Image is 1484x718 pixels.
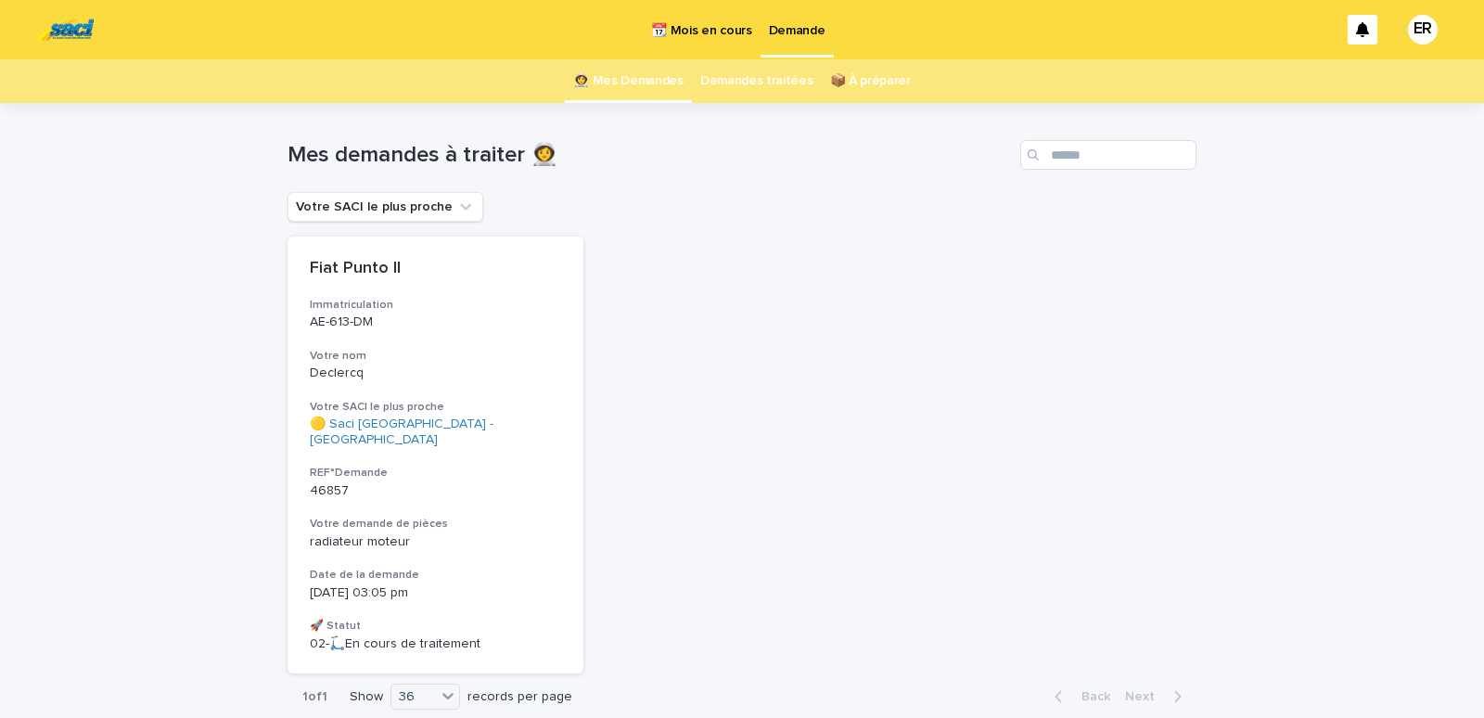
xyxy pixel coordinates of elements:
h3: REF°Demande [310,466,561,481]
h3: Immatriculation [310,298,561,313]
h3: Votre demande de pièces [310,517,561,532]
div: ER [1408,15,1438,45]
a: Demandes traitées [700,59,813,103]
p: 02-🛴En cours de traitement [310,636,561,652]
h3: Date de la demande [310,568,561,583]
img: UC29JcTLQ3GheANZ19ks [37,11,94,48]
h3: Votre nom [310,349,561,364]
h1: Mes demandes à traiter 👩‍🚀 [288,142,1013,169]
a: Fiat Punto IIImmatriculationAE-613-DMVotre nomDeclercqVotre SACI le plus proche🟡 Saci [GEOGRAPHIC... [288,237,583,673]
div: 36 [391,687,436,707]
p: AE-613-DM [310,314,561,330]
a: 🟡 Saci [GEOGRAPHIC_DATA] - [GEOGRAPHIC_DATA] [310,417,561,448]
span: Back [1070,690,1110,703]
button: Next [1118,688,1196,705]
a: 📦 À préparer [830,59,911,103]
span: radiateur moteur [310,535,410,548]
p: records per page [467,689,572,705]
button: Votre SACI le plus proche [288,192,483,222]
p: 46857 [310,483,561,499]
button: Back [1040,688,1118,705]
a: 👩‍🚀 Mes Demandes [573,59,684,103]
h3: 🚀 Statut [310,619,561,634]
p: Show [350,689,383,705]
p: [DATE] 03:05 pm [310,585,561,601]
span: Next [1125,690,1166,703]
h3: Votre SACI le plus proche [310,400,561,415]
input: Search [1020,140,1196,170]
p: Fiat Punto II [310,259,561,279]
p: Declercq [310,365,561,381]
